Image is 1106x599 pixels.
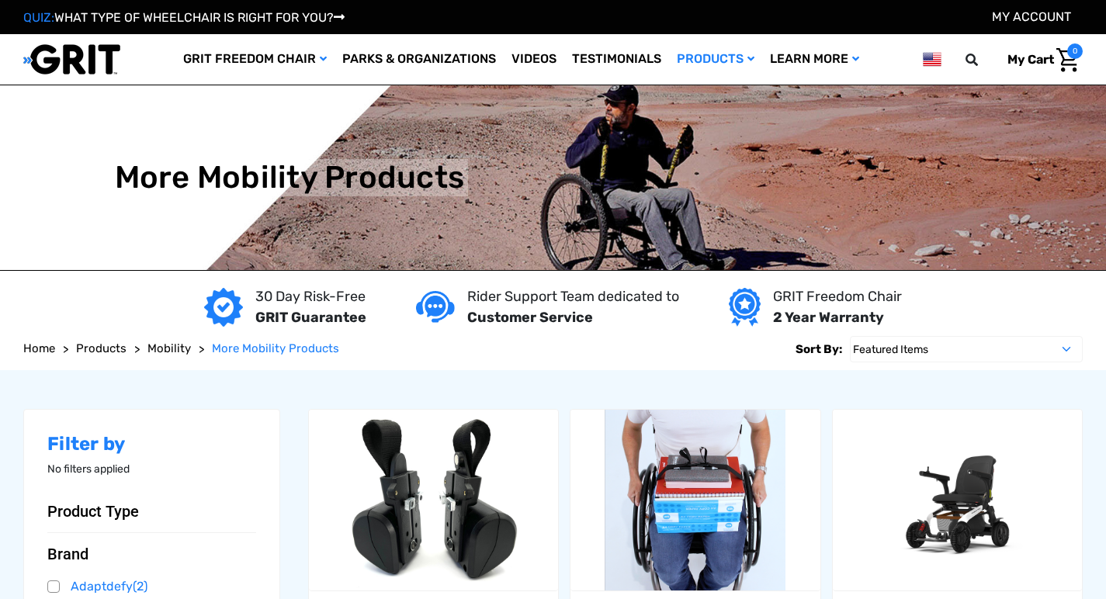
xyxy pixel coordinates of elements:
span: Products [76,341,127,355]
span: Home [23,341,55,355]
img: Year warranty [729,288,761,327]
a: Products [76,340,127,358]
a: LapStacker XD by Adaptdefy,$139.00 [309,410,558,590]
a: Adaptdefy(2) [47,575,256,598]
img: GRIT Guarantee [204,288,243,327]
img: Cart [1056,48,1079,72]
span: (2) [133,579,147,594]
a: QUIZ:WHAT TYPE OF WHEELCHAIR IS RIGHT FOR YOU? [23,10,345,25]
strong: GRIT Guarantee [255,309,366,326]
a: Cart with 0 items [996,43,1083,76]
a: Parks & Organizations [335,34,504,85]
a: Testimonials [564,34,669,85]
strong: Customer Service [467,309,593,326]
img: us.png [923,50,941,69]
input: Search [973,43,996,76]
p: GRIT Freedom Chair [773,286,902,307]
img: GRIT All-Terrain Wheelchair and Mobility Equipment [23,43,120,75]
span: More Mobility Products [212,341,339,355]
a: LapStacker Flex by Adaptdefy,$119.00 [570,410,820,590]
h2: Filter by [47,433,256,455]
a: More Mobility Products [212,340,339,358]
p: 30 Day Risk-Free [255,286,366,307]
a: Videos [504,34,564,85]
p: No filters applied [47,461,256,477]
span: Product Type [47,502,139,521]
span: Mobility [147,341,191,355]
img: E60A Electric Wheelchair by Robooter [833,410,1082,590]
span: QUIZ: [23,10,54,25]
span: Brand [47,545,88,563]
strong: 2 Year Warranty [773,309,884,326]
a: Learn More [762,34,867,85]
img: Customer service [416,291,455,323]
a: Mobility [147,340,191,358]
img: LapStacker Flex by Adaptdefy [570,410,820,590]
span: My Cart [1007,52,1054,67]
a: GRIT Freedom Chair [175,34,335,85]
button: Toggle Brand filter section [47,545,256,563]
img: LapStacker XD by Adaptdefy [309,410,558,590]
p: Rider Support Team dedicated to [467,286,679,307]
span: 0 [1067,43,1083,59]
button: Toggle Product Type filter section [47,502,256,521]
a: Products [669,34,762,85]
h1: More Mobility Products [115,159,465,196]
label: Sort By: [796,336,842,362]
a: E60A Electric Wheelchair by Robooter,$3,549.00 [833,410,1082,590]
a: Home [23,340,55,358]
a: Account [992,9,1071,24]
